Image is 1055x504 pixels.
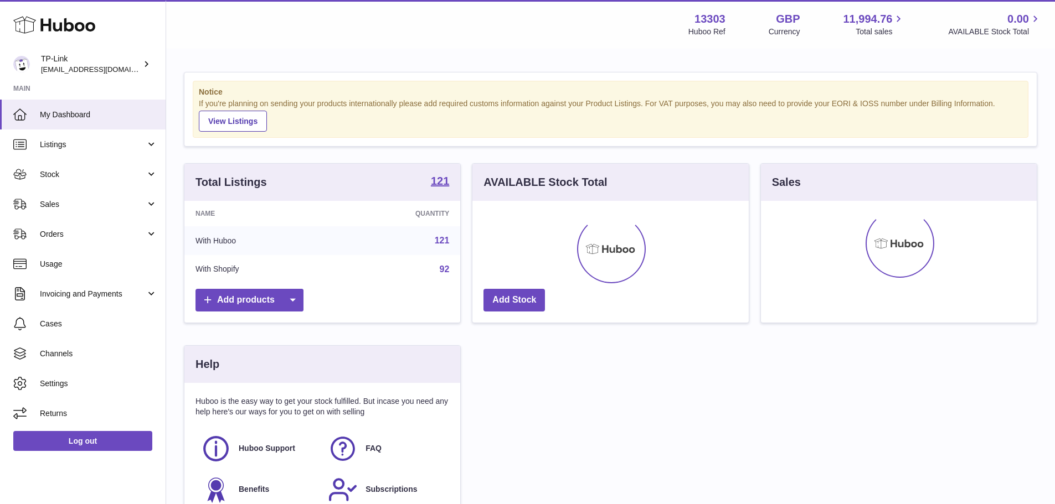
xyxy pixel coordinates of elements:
h3: Sales [772,175,801,190]
span: Stock [40,169,146,180]
div: TP-Link [41,54,141,75]
span: 11,994.76 [843,12,892,27]
strong: 121 [431,175,449,186]
a: Add Stock [483,289,545,311]
span: Subscriptions [366,484,417,495]
a: 11,994.76 Total sales [843,12,905,37]
span: [EMAIL_ADDRESS][DOMAIN_NAME] [41,65,163,74]
span: Sales [40,199,146,210]
span: Listings [40,139,146,150]
a: 121 [431,175,449,189]
span: 0.00 [1007,12,1029,27]
h3: AVAILABLE Stock Total [483,175,607,190]
th: Quantity [333,201,461,226]
td: With Shopify [184,255,333,284]
a: Huboo Support [201,434,317,464]
span: Invoicing and Payments [40,289,146,299]
strong: 13303 [694,12,725,27]
span: Benefits [239,484,269,495]
td: With Huboo [184,226,333,255]
a: View Listings [199,111,267,132]
span: Settings [40,378,157,389]
h3: Total Listings [195,175,267,190]
span: Orders [40,229,146,240]
th: Name [184,201,333,226]
span: FAQ [366,443,382,454]
img: internalAdmin-13303@internal.huboo.com [13,56,30,72]
a: 121 [435,236,450,245]
a: 0.00 AVAILABLE Stock Total [948,12,1042,37]
a: Log out [13,431,152,451]
span: My Dashboard [40,110,157,120]
span: Cases [40,319,157,329]
div: Huboo Ref [688,27,725,37]
h3: Help [195,357,219,372]
span: Huboo Support [239,443,295,454]
span: Returns [40,408,157,419]
strong: GBP [776,12,800,27]
strong: Notice [199,87,1022,97]
div: Currency [769,27,800,37]
span: Channels [40,349,157,359]
span: AVAILABLE Stock Total [948,27,1042,37]
a: Add products [195,289,303,311]
span: Total sales [856,27,905,37]
a: 92 [440,264,450,274]
div: If you're planning on sending your products internationally please add required customs informati... [199,98,1022,132]
span: Usage [40,259,157,269]
p: Huboo is the easy way to get your stock fulfilled. But incase you need any help here's our ways f... [195,396,449,417]
a: FAQ [328,434,444,464]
